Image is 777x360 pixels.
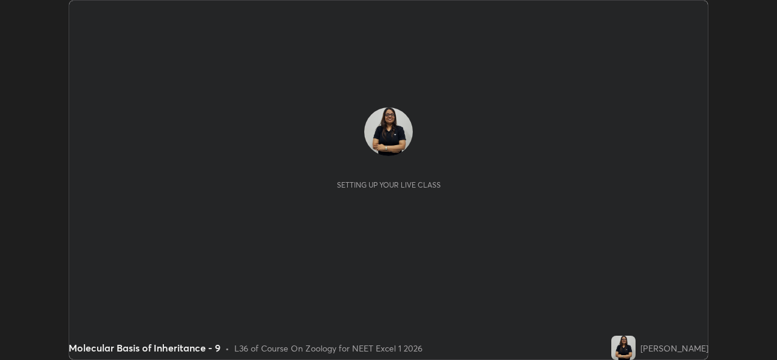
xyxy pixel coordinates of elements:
img: c6438dad0c3c4b4ca32903e77dc45fa4.jpg [611,336,636,360]
div: • [225,342,229,355]
div: L36 of Course On Zoology for NEET Excel 1 2026 [234,342,422,355]
div: Molecular Basis of Inheritance - 9 [69,341,220,355]
div: Setting up your live class [337,180,441,189]
div: [PERSON_NAME] [640,342,708,355]
img: c6438dad0c3c4b4ca32903e77dc45fa4.jpg [364,107,413,156]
